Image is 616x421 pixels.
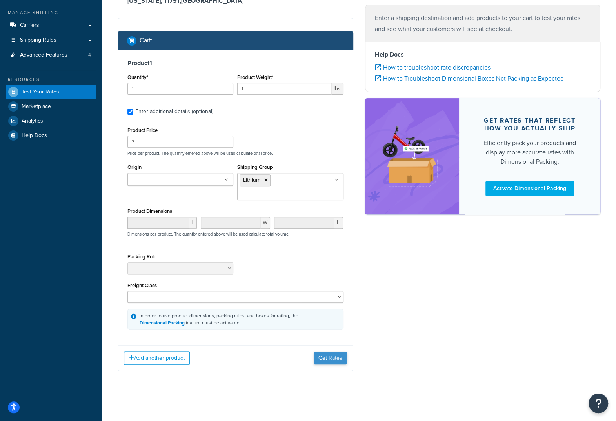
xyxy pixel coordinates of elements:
h3: Product 1 [127,59,343,67]
div: Enter additional details (optional) [135,106,213,117]
span: Shipping Rules [20,37,56,44]
p: Price per product. The quantity entered above will be used calculate total price. [125,150,345,156]
span: Analytics [22,118,43,124]
a: Dimensional Packing [140,319,185,326]
input: 0.00 [237,83,331,95]
img: feature-image-dim-d40ad3071a2b3c8e08177464837368e35600d3c5e73b18a22c1e4bb210dc32ac.png [377,110,447,203]
label: Quantity* [127,74,148,80]
input: Enter additional details (optional) [127,109,133,115]
label: Origin [127,164,142,170]
span: Test Your Rates [22,89,59,95]
div: Get rates that reflect how you actually ship [478,117,581,132]
span: lbs [331,83,343,95]
button: Get Rates [314,352,347,364]
a: Advanced Features4 [6,48,96,62]
h2: Cart : [140,37,153,44]
a: How to troubleshoot rate discrepancies [375,63,491,72]
li: Advanced Features [6,48,96,62]
span: L [189,217,197,229]
span: Help Docs [22,132,47,139]
div: Manage Shipping [6,9,96,16]
a: Shipping Rules [6,33,96,48]
a: Help Docs [6,128,96,143]
h4: Help Docs [375,50,591,59]
span: 4 [88,52,91,59]
label: Packing Rule [127,254,156,260]
span: Carriers [20,22,39,29]
span: Lithium [243,176,260,184]
span: Advanced Features [20,52,67,59]
div: Resources [6,76,96,83]
label: Freight Class [127,282,157,288]
div: In order to use product dimensions, packing rules, and boxes for rating, the feature must be acti... [140,312,298,326]
a: Test Your Rates [6,85,96,99]
div: Efficiently pack your products and display more accurate rates with Dimensional Packing. [478,138,581,167]
a: How to Troubleshoot Dimensional Boxes Not Packing as Expected [375,74,564,83]
button: Open Resource Center [589,394,608,413]
span: Marketplace [22,103,51,110]
label: Product Weight* [237,74,273,80]
label: Shipping Group [237,164,273,170]
a: Marketplace [6,99,96,113]
a: Activate Dimensional Packing [485,181,574,196]
a: Analytics [6,114,96,128]
input: 0.0 [127,83,233,95]
label: Product Price [127,127,158,133]
button: Add another product [124,351,190,365]
span: H [334,217,343,229]
p: Dimensions per product. The quantity entered above will be used calculate total volume. [125,231,290,237]
a: Carriers [6,18,96,33]
p: Enter a shipping destination and add products to your cart to test your rates and see what your c... [375,13,591,35]
span: W [260,217,270,229]
label: Product Dimensions [127,208,172,214]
